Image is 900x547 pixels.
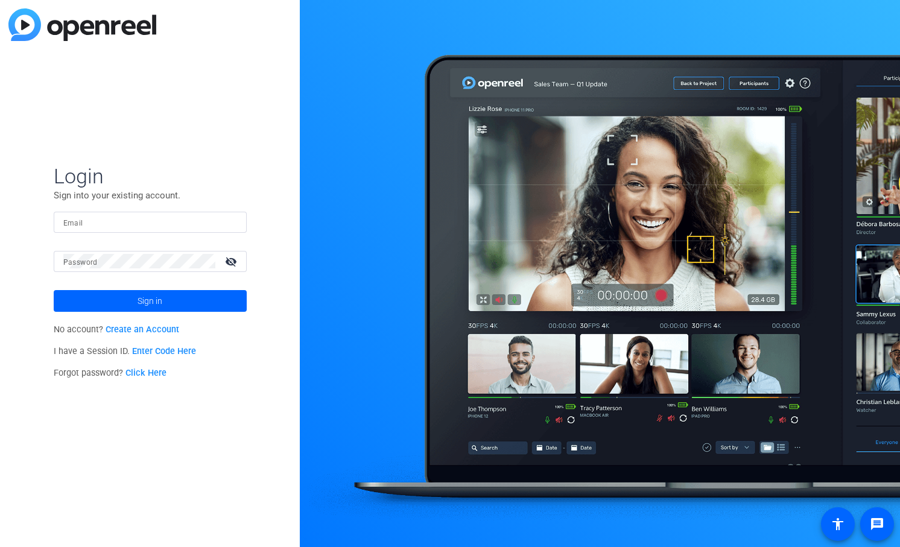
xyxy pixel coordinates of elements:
[138,286,162,316] span: Sign in
[54,189,247,202] p: Sign into your existing account.
[63,215,237,229] input: Enter Email Address
[54,163,247,189] span: Login
[870,517,884,531] mat-icon: message
[106,324,179,335] a: Create an Account
[125,368,166,378] a: Click Here
[8,8,156,41] img: blue-gradient.svg
[132,346,196,356] a: Enter Code Here
[54,346,197,356] span: I have a Session ID.
[54,368,167,378] span: Forgot password?
[63,219,83,227] mat-label: Email
[831,517,845,531] mat-icon: accessibility
[54,324,180,335] span: No account?
[218,253,247,270] mat-icon: visibility_off
[54,290,247,312] button: Sign in
[63,258,98,267] mat-label: Password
